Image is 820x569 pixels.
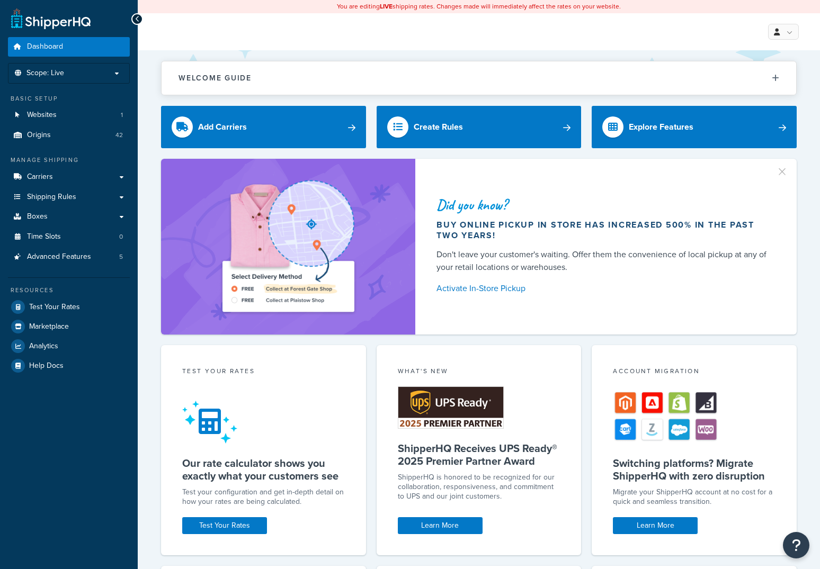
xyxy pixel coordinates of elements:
a: Advanced Features5 [8,247,130,267]
a: Test Your Rates [8,297,130,317]
a: Add Carriers [161,106,366,148]
button: Open Resource Center [783,532,809,558]
li: Origins [8,125,130,145]
div: Test your rates [182,366,345,378]
span: 0 [119,232,123,241]
a: Explore Features [592,106,797,148]
div: Explore Features [629,120,693,134]
a: Activate In-Store Pickup [436,281,771,296]
span: Boxes [27,212,48,221]
div: Did you know? [436,197,771,212]
div: Manage Shipping [8,156,130,165]
div: Resources [8,286,130,295]
div: What's New [398,366,560,378]
h5: Our rate calculator shows you exactly what your customers see [182,457,345,482]
a: Test Your Rates [182,517,267,534]
span: Carriers [27,173,53,182]
span: Websites [27,111,57,120]
a: Dashboard [8,37,130,57]
span: Shipping Rules [27,193,76,202]
span: Marketplace [29,322,69,331]
a: Learn More [398,517,483,534]
b: LIVE [380,2,393,11]
a: Analytics [8,337,130,356]
p: ShipperHQ is honored to be recognized for our collaboration, responsiveness, and commitment to UP... [398,473,560,501]
div: Migrate your ShipperHQ account at no cost for a quick and seamless transition. [613,487,776,507]
span: Origins [27,131,51,140]
a: Shipping Rules [8,187,130,207]
span: 1 [121,111,123,120]
h2: Welcome Guide [179,74,252,82]
a: Websites1 [8,105,130,125]
a: Carriers [8,167,130,187]
h5: ShipperHQ Receives UPS Ready® 2025 Premier Partner Award [398,442,560,467]
li: Time Slots [8,227,130,247]
span: Time Slots [27,232,61,241]
li: Websites [8,105,130,125]
a: Create Rules [377,106,582,148]
span: Scope: Live [26,69,64,78]
a: Time Slots0 [8,227,130,247]
span: Advanced Features [27,252,91,261]
a: Boxes [8,207,130,227]
span: Analytics [29,342,58,351]
div: Buy online pickup in store has increased 500% in the past two years! [436,220,771,241]
span: Dashboard [27,42,63,51]
a: Help Docs [8,356,130,375]
li: Advanced Features [8,247,130,267]
div: Don't leave your customer's waiting. Offer them the convenience of local pickup at any of your re... [436,248,771,274]
span: Test Your Rates [29,303,80,312]
a: Learn More [613,517,698,534]
span: Help Docs [29,362,64,371]
img: ad-shirt-map-b0359fc47e01cab431d101c4b569394f6a03f54285957d908178d52f29eb9668.png [192,175,384,319]
a: Origins42 [8,125,130,145]
button: Welcome Guide [162,61,796,95]
a: Marketplace [8,317,130,336]
h5: Switching platforms? Migrate ShipperHQ with zero disruption [613,457,776,482]
div: Account Migration [613,366,776,378]
div: Test your configuration and get in-depth detail on how your rates are being calculated. [182,487,345,507]
div: Create Rules [414,120,463,134]
span: 5 [119,252,123,261]
div: Add Carriers [198,120,247,134]
div: Basic Setup [8,94,130,103]
span: 42 [115,131,123,140]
